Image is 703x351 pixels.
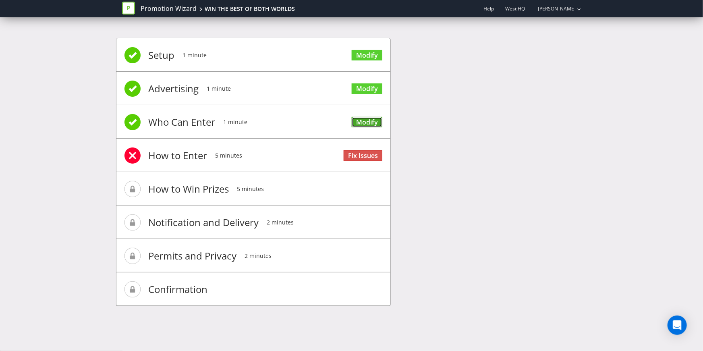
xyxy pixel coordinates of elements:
span: Advertising [149,73,199,105]
span: 1 minute [207,73,231,105]
span: Who Can Enter [149,106,216,138]
span: How to Enter [149,139,207,172]
span: 1 minute [183,39,207,71]
span: Permits and Privacy [149,240,237,272]
span: West HQ [506,5,525,12]
div: Open Intercom Messenger [668,316,687,335]
span: 2 minutes [267,206,294,239]
span: Notification and Delivery [149,206,259,239]
a: Help [484,5,494,12]
span: Confirmation [149,273,208,305]
a: Promotion Wizard [141,4,197,13]
span: 5 minutes [216,139,243,172]
span: Setup [149,39,175,71]
span: 1 minute [224,106,248,138]
div: WIN THE BEST OF BOTH WORLDS [205,5,295,13]
a: Fix Issues [344,150,382,161]
span: 5 minutes [237,173,264,205]
a: Modify [352,117,382,128]
a: Modify [352,50,382,61]
span: How to Win Prizes [149,173,229,205]
a: Modify [352,83,382,94]
a: [PERSON_NAME] [530,5,576,12]
span: 2 minutes [245,240,272,272]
